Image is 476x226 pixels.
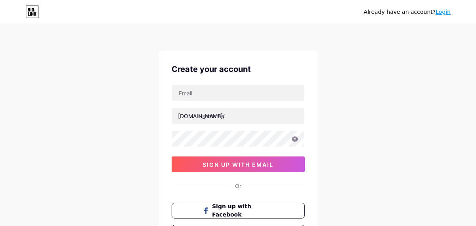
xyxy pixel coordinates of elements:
[436,9,451,15] a: Login
[212,202,273,219] span: Sign up with Facebook
[364,8,451,16] div: Already have an account?
[235,182,241,190] div: Or
[178,112,225,120] div: [DOMAIN_NAME]/
[172,108,304,124] input: username
[172,156,305,172] button: sign up with email
[172,63,305,75] div: Create your account
[203,161,273,168] span: sign up with email
[172,203,305,218] button: Sign up with Facebook
[172,85,304,101] input: Email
